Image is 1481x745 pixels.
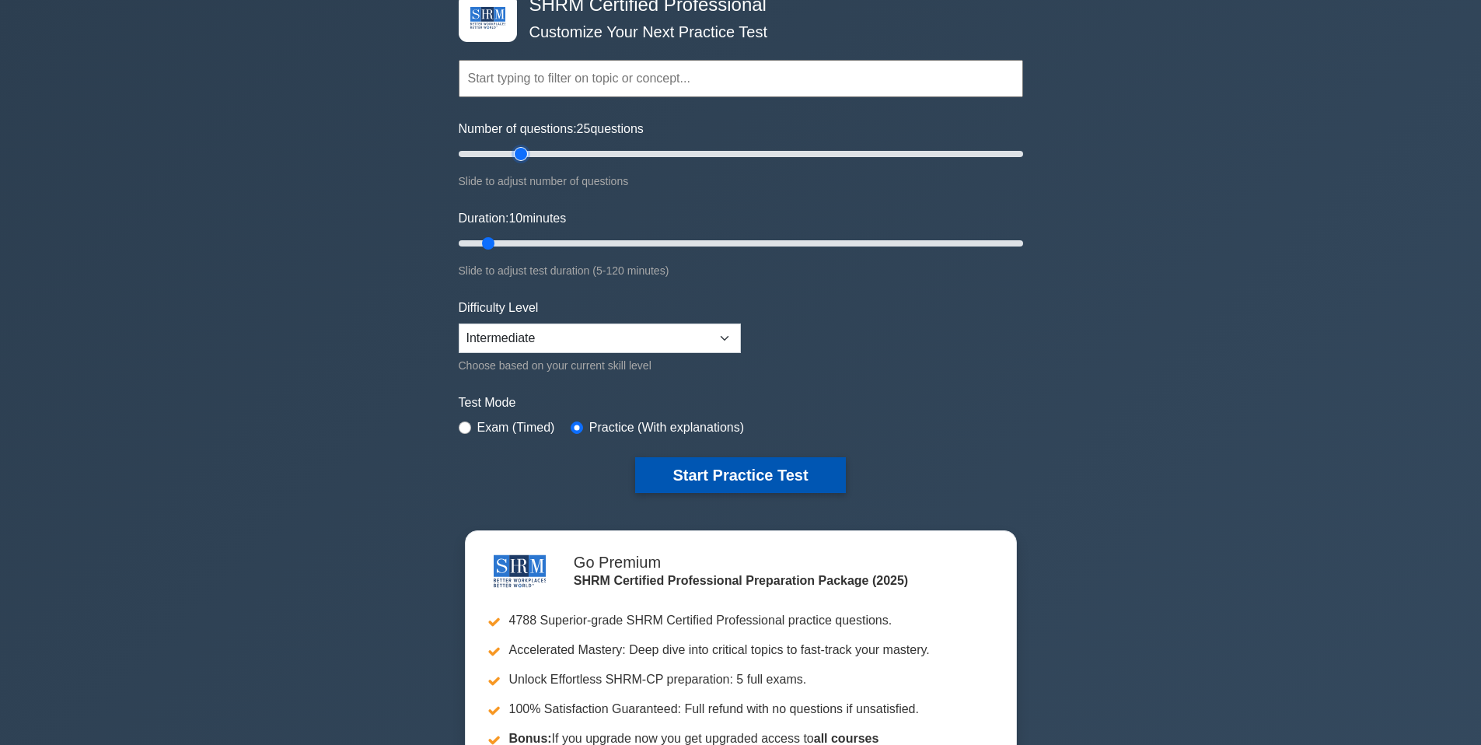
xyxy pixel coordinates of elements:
span: 25 [577,122,591,135]
label: Exam (Timed) [477,418,555,437]
button: Start Practice Test [635,457,845,493]
div: Slide to adjust number of questions [459,172,1023,191]
label: Number of questions: questions [459,120,644,138]
label: Difficulty Level [459,299,539,317]
label: Duration: minutes [459,209,567,228]
div: Choose based on your current skill level [459,356,741,375]
input: Start typing to filter on topic or concept... [459,60,1023,97]
span: 10 [508,212,522,225]
label: Practice (With explanations) [589,418,744,437]
label: Test Mode [459,393,1023,412]
div: Slide to adjust test duration (5-120 minutes) [459,261,1023,280]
